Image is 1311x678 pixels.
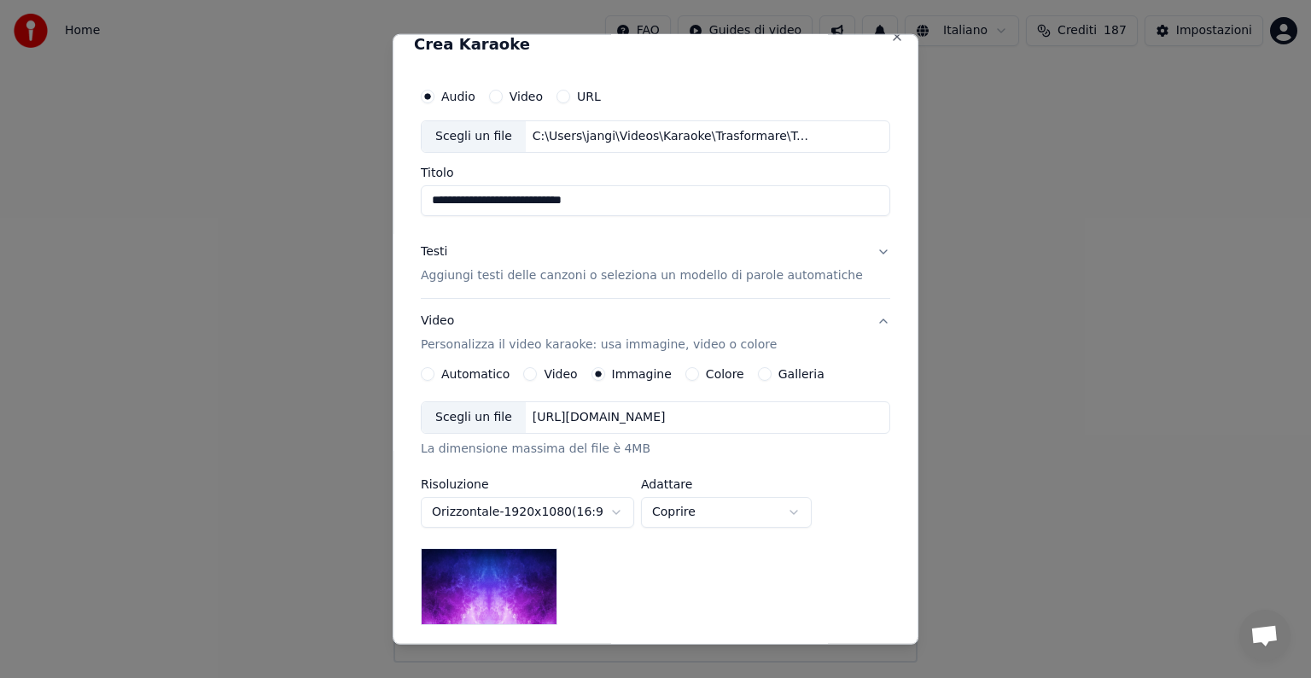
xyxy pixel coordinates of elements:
label: Colore [706,368,744,380]
div: Testi [421,243,447,260]
div: La dimensione massima del file è 4MB [421,441,890,458]
h2: Crea Karaoke [414,37,897,52]
label: URL [577,91,601,102]
p: Aggiungi testi delle canzoni o seleziona un modello di parole automatiche [421,267,863,284]
div: Scegli un file [422,402,526,433]
div: C:\Users\jangi\Videos\Karaoke\Trasformare\Tracce\[PERSON_NAME]\Jerusalem - [PERSON_NAME] - Karaok... [526,128,816,145]
p: Personalizza il video karaoke: usa immagine, video o colore [421,336,777,354]
label: Adattare [641,478,812,490]
div: Video [421,313,777,354]
label: Video [510,91,543,102]
div: [URL][DOMAIN_NAME] [526,409,673,426]
button: VideoPersonalizza il video karaoke: usa immagine, video o colore [421,299,890,367]
label: Titolo [421,167,890,178]
label: Audio [441,91,475,102]
label: Immagine [612,368,672,380]
div: Scegli un file [422,121,526,152]
label: Video [544,368,577,380]
label: Galleria [778,368,824,380]
label: Risoluzione [421,478,634,490]
button: TestiAggiungi testi delle canzoni o seleziona un modello di parole automatiche [421,230,890,298]
label: Automatico [441,368,510,380]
